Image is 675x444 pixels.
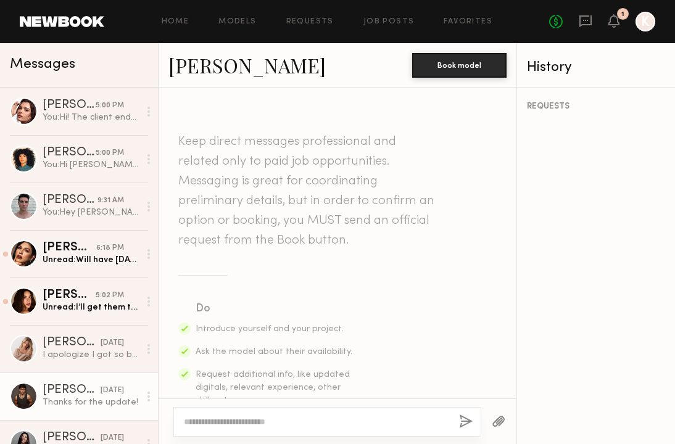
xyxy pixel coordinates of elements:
[43,242,96,254] div: [PERSON_NAME]
[43,159,139,171] div: You: Hi [PERSON_NAME]! Thank you! The client ended up going another route, we would love to work ...
[96,147,124,159] div: 5:00 PM
[621,11,624,18] div: 1
[444,18,492,26] a: Favorites
[218,18,256,26] a: Models
[43,349,139,361] div: I apologize I got so busy. I will send it [DATE] morning thank you
[286,18,334,26] a: Requests
[162,18,189,26] a: Home
[363,18,415,26] a: Job Posts
[101,432,124,444] div: [DATE]
[43,337,101,349] div: [PERSON_NAME]
[101,337,124,349] div: [DATE]
[43,397,139,408] div: Thanks for the update!
[196,325,344,333] span: Introduce yourself and your project.
[636,12,655,31] a: K
[43,207,139,218] div: You: Hey [PERSON_NAME], following up here!
[43,384,101,397] div: [PERSON_NAME]
[43,289,96,302] div: [PERSON_NAME]
[43,194,97,207] div: [PERSON_NAME]
[97,195,124,207] div: 9:31 AM
[96,290,124,302] div: 5:02 PM
[43,254,139,266] div: Unread: Will have [DATE]!
[43,147,96,159] div: [PERSON_NAME]
[43,432,101,444] div: [PERSON_NAME]
[196,300,354,318] div: Do
[168,52,326,78] a: [PERSON_NAME]
[43,112,139,123] div: You: Hi! The client ended up going another route, we would love to work with you in the future th...
[43,302,139,313] div: Unread: I’ll get them to you [DATE] :)
[527,102,665,111] div: REQUESTS
[96,242,124,254] div: 6:18 PM
[412,59,507,70] a: Book model
[196,371,350,405] span: Request additional info, like updated digitals, relevant experience, other skills, etc.
[101,385,124,397] div: [DATE]
[178,132,437,250] header: Keep direct messages professional and related only to paid job opportunities. Messaging is great ...
[10,57,75,72] span: Messages
[527,60,665,75] div: History
[43,99,96,112] div: [PERSON_NAME]
[96,100,124,112] div: 5:00 PM
[196,348,352,356] span: Ask the model about their availability.
[412,53,507,78] button: Book model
